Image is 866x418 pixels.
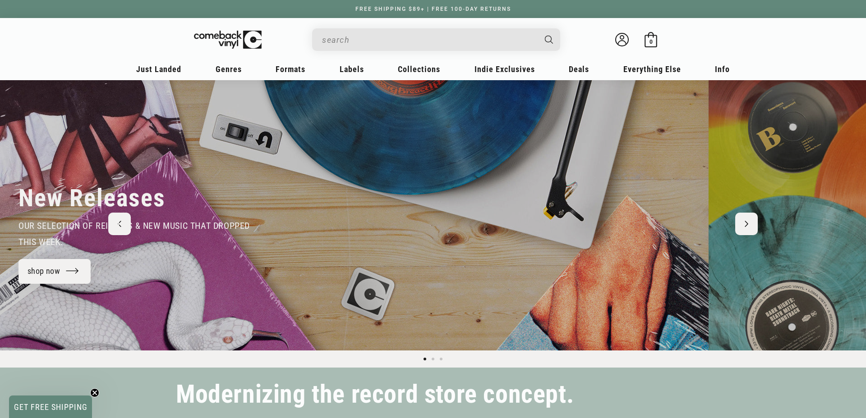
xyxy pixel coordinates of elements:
span: Indie Exclusives [474,64,535,74]
span: Deals [569,64,589,74]
span: Everything Else [623,64,681,74]
span: Genres [216,64,242,74]
h2: New Releases [18,183,166,213]
div: Search [312,28,560,51]
button: Search [537,28,562,51]
span: Labels [340,64,364,74]
button: Load slide 2 of 3 [429,355,437,363]
button: Load slide 1 of 3 [421,355,429,363]
div: GET FREE SHIPPINGClose teaser [9,395,92,418]
button: Close teaser [90,388,99,397]
a: shop now [18,259,91,284]
a: FREE SHIPPING $89+ | FREE 100-DAY RETURNS [346,6,520,12]
span: Formats [276,64,305,74]
span: Info [715,64,730,74]
input: When autocomplete results are available use up and down arrows to review and enter to select [322,31,536,49]
span: our selection of reissues & new music that dropped this week. [18,220,250,247]
button: Next slide [735,213,758,235]
span: Just Landed [136,64,181,74]
span: GET FREE SHIPPING [14,402,88,412]
button: Load slide 3 of 3 [437,355,445,363]
span: 0 [649,38,653,45]
span: Collections [398,64,440,74]
h2: Modernizing the record store concept. [176,384,574,405]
